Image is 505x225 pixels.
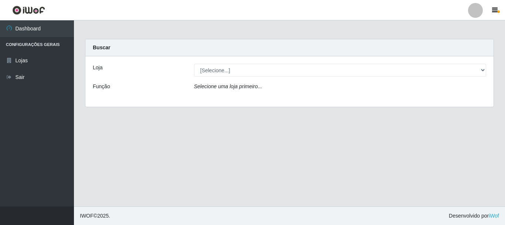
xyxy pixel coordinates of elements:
label: Loja [93,64,102,72]
i: Selecione uma loja primeiro... [194,83,262,89]
span: © 2025 . [80,212,110,220]
span: IWOF [80,213,94,219]
label: Função [93,83,110,90]
a: iWof [489,213,499,219]
img: CoreUI Logo [12,6,45,15]
span: Desenvolvido por [449,212,499,220]
strong: Buscar [93,44,110,50]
